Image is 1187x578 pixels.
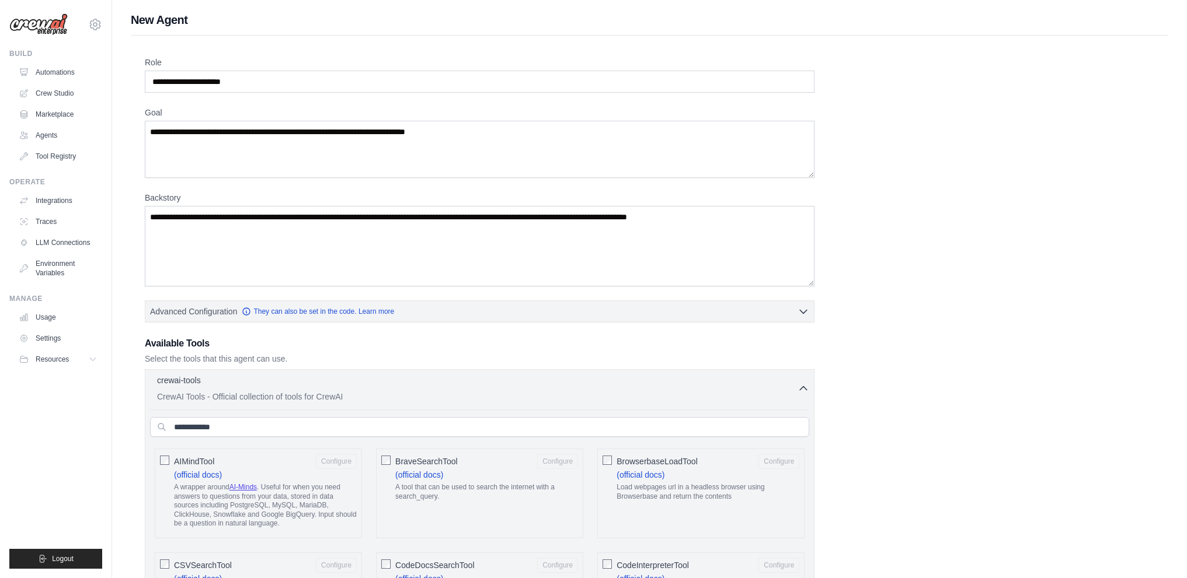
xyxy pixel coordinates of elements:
a: Integrations [14,191,102,210]
span: Logout [52,554,74,563]
a: Traces [14,212,102,231]
a: Automations [14,63,102,82]
button: BraveSearchTool (official docs) A tool that can be used to search the internet with a search_query. [537,454,578,469]
a: Agents [14,126,102,145]
span: Resources [36,355,69,364]
button: CSVSearchTool (official docs) A tool that can be used to semantic search a query from a CSV's con... [316,558,357,573]
div: Manage [9,294,102,303]
button: Logout [9,549,102,569]
a: They can also be set in the code. Learn more [242,307,394,316]
label: Goal [145,107,814,118]
span: BraveSearchTool [395,456,458,467]
a: AI-Minds [229,483,257,491]
p: Select the tools that this agent can use. [145,353,814,365]
button: crewai-tools CrewAI Tools - Official collection of tools for CrewAI [150,374,809,402]
p: CrewAI Tools - Official collection of tools for CrewAI [157,391,798,402]
a: Crew Studio [14,84,102,103]
a: LLM Connections [14,233,102,252]
p: Load webpages url in a headless browser using Browserbase and return the contents [617,483,799,501]
a: (official docs) [174,470,222,479]
p: A wrapper around . Useful for when you need answers to questions from your data, stored in data s... [174,483,357,528]
label: Backstory [145,192,814,204]
button: AIMindTool (official docs) A wrapper aroundAI-Minds. Useful for when you need answers to question... [316,454,357,469]
span: BrowserbaseLoadTool [617,456,698,467]
div: Build [9,49,102,58]
button: Resources [14,350,102,369]
span: CodeDocsSearchTool [395,559,474,571]
button: CodeInterpreterTool (official docs) Interprets Python3 code strings with a final print statement. [758,558,799,573]
a: Tool Registry [14,147,102,166]
button: Advanced Configuration They can also be set in the code. Learn more [145,301,814,322]
h3: Available Tools [145,337,814,351]
a: (official docs) [395,470,443,479]
span: Advanced Configuration [150,306,237,317]
span: CodeInterpreterTool [617,559,689,571]
p: A tool that can be used to search the internet with a search_query. [395,483,578,501]
h1: New Agent [131,12,1168,28]
a: (official docs) [617,470,664,479]
span: AIMindTool [174,456,214,467]
label: Role [145,57,814,68]
a: Environment Variables [14,254,102,282]
a: Usage [14,308,102,327]
span: CSVSearchTool [174,559,232,571]
button: CodeDocsSearchTool (official docs) A tool that can be used to semantic search a query from a Code... [537,558,578,573]
a: Settings [14,329,102,348]
p: crewai-tools [157,374,201,386]
button: BrowserbaseLoadTool (official docs) Load webpages url in a headless browser using Browserbase and... [758,454,799,469]
a: Marketplace [14,105,102,124]
div: Operate [9,177,102,187]
img: Logo [9,13,68,36]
